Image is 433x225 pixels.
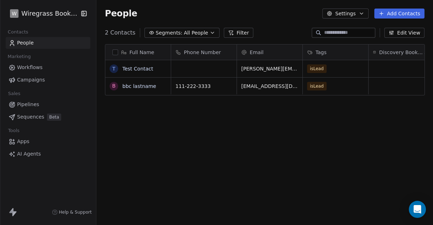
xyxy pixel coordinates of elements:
span: Full Name [130,49,154,56]
button: WWiregrass Bookkeeping [9,7,76,20]
span: Wiregrass Bookkeeping [21,9,79,18]
a: People [6,37,90,49]
a: AI Agents [6,148,90,160]
div: Full Name [105,45,171,60]
a: SequencesBeta [6,111,90,123]
span: Sales [5,88,23,99]
div: Tags [303,45,368,60]
span: Tags [316,49,327,56]
a: Test Contact [122,66,153,72]
a: Apps [6,136,90,147]
span: Email [250,49,264,56]
span: 111-222-3333 [175,83,232,90]
span: People [17,39,34,47]
span: Tools [5,125,22,136]
span: Help & Support [59,209,92,215]
span: W [12,10,17,17]
span: 2 Contacts [105,28,136,37]
span: isLead [307,64,327,73]
div: Phone Number [171,45,237,60]
span: Campaigns [17,76,45,84]
span: Segments: [156,29,183,37]
div: Open Intercom Messenger [409,201,426,218]
span: Beta [47,114,61,121]
div: b [112,82,116,90]
span: [EMAIL_ADDRESS][DOMAIN_NAME] [241,83,298,90]
span: Marketing [5,51,34,62]
a: Help & Support [52,209,92,215]
div: Email [237,45,302,60]
span: isLead [307,82,327,90]
div: T [112,65,115,73]
span: Discovery Booking DateTime [379,49,423,56]
button: Add Contacts [374,9,424,19]
a: Pipelines [6,99,90,110]
span: Workflows [17,64,43,71]
span: Apps [17,138,30,145]
span: Phone Number [184,49,221,56]
a: Workflows [6,62,90,73]
a: Campaigns [6,74,90,86]
span: Pipelines [17,101,39,108]
button: Filter [224,28,253,38]
span: [PERSON_NAME][EMAIL_ADDRESS][DOMAIN_NAME] [241,65,298,72]
span: AI Agents [17,150,41,158]
span: Contacts [5,27,31,37]
span: People [105,8,137,19]
a: bbc lastname [122,83,156,89]
span: All People [184,29,208,37]
button: Settings [322,9,368,19]
button: Edit View [384,28,424,38]
span: Sequences [17,113,44,121]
